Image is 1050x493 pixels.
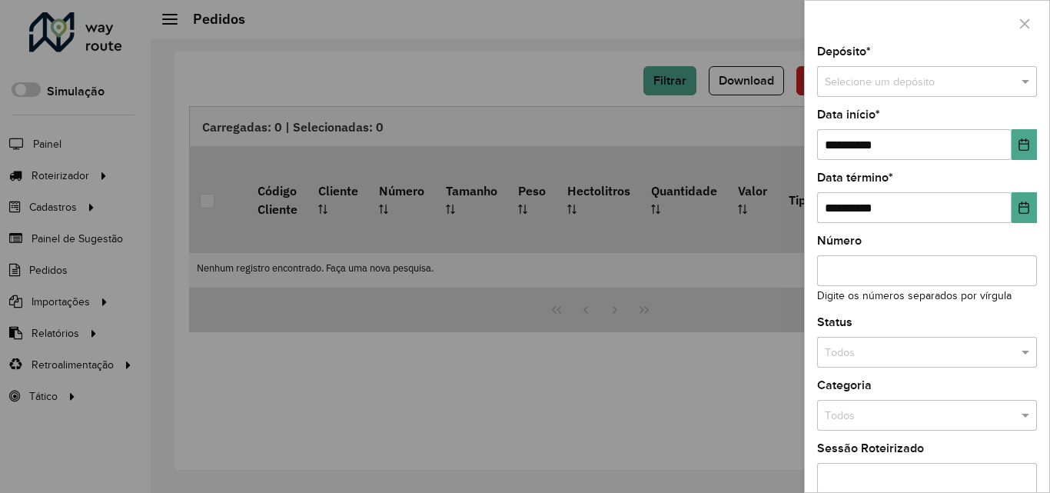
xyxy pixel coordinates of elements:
label: Depósito [817,42,871,61]
label: Data término [817,168,893,187]
label: Data início [817,105,880,124]
label: Número [817,232,862,250]
small: Digite os números separados por vírgula [817,290,1012,301]
label: Status [817,313,852,331]
label: Sessão Roteirizado [817,439,924,458]
label: Categoria [817,376,872,395]
button: Choose Date [1012,192,1037,223]
button: Choose Date [1012,129,1037,160]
